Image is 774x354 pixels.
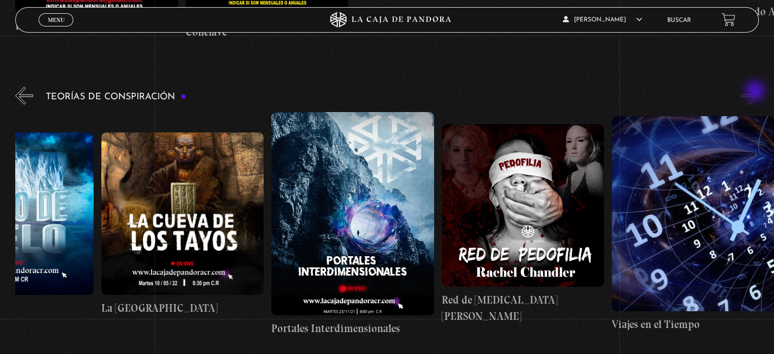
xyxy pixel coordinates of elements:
h4: Greenland – Meteoritos [356,4,518,20]
h4: Mi Otra Yo [526,4,689,20]
a: Red de [MEDICAL_DATA] [PERSON_NAME] [442,112,604,337]
a: La [GEOGRAPHIC_DATA] [101,112,264,337]
h4: El Conjuro [15,18,178,34]
a: Portales Interdimensionales [271,112,434,337]
span: Cerrar [44,25,68,33]
button: Next [741,87,759,104]
h4: Viajes en el Tiempo [612,316,774,333]
span: [PERSON_NAME] [563,17,642,23]
h4: Red de [MEDICAL_DATA] [PERSON_NAME] [442,292,604,324]
h4: Portales Interdimensionales [271,320,434,337]
a: Buscar [667,17,691,23]
button: Previous [15,87,33,104]
a: View your shopping cart [722,13,735,26]
a: Viajes en el Tiempo [612,112,774,337]
h4: La [GEOGRAPHIC_DATA] [101,300,264,316]
span: Menu [48,17,65,23]
h3: Teorías de Conspiración [46,92,186,102]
